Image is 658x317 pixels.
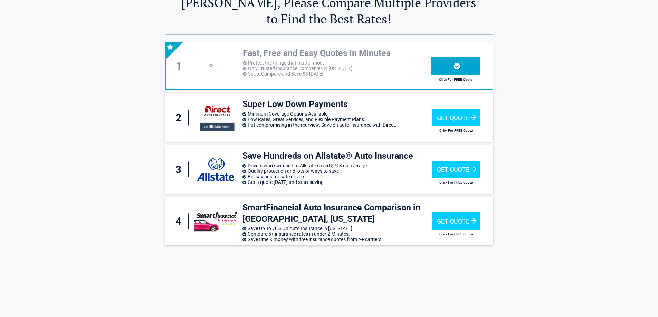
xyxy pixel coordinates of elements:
li: Drivers who switched to Allstate saved $713 on average [242,163,432,168]
h2: Click For FREE Quote [432,180,480,184]
li: Minimum Coverage Options Available. [242,111,432,117]
div: Get Quote [432,212,480,230]
h2: Click For FREE Quote [432,129,480,132]
li: Only Trusted Insurance Companies in [US_STATE] [243,66,431,71]
h3: Super Low Down Payments [242,99,432,110]
div: 4 [172,214,189,229]
h2: Click For FREE Quote [431,78,480,81]
div: Get Quote [432,161,480,178]
img: directauto's logo [194,100,239,135]
h3: SmartFinancial Auto Insurance Comparison in [GEOGRAPHIC_DATA], [US_STATE] [242,202,432,225]
li: Compare 5+ insurance rates in under 2 Minutes. [242,231,432,237]
li: Protect the things that matter most [243,60,431,66]
li: Big savings for safe drivers [242,174,432,179]
div: 3 [172,162,189,177]
img: allstate's logo [196,158,237,181]
h3: Fast, Free and Easy Quotes in Minutes [243,48,431,59]
li: Save time & money with free insurance quotes from A+ carriers. [242,237,432,242]
li: Quality protection and lots of ways to save [242,168,432,174]
div: 2 [172,110,189,126]
img: smartfinancial's logo [194,210,239,232]
h3: Save Hundreds on Allstate® Auto Insurance [242,150,432,162]
li: Low Rates, Great Services, and Flexible Payment Plans. [242,117,432,122]
li: Get a quote [DATE] and start saving [242,179,432,185]
div: Get Quote [432,109,480,126]
li: Put compromising in the rearview. Save on auto insurance with Direct. [242,122,432,128]
img: protect's logo [195,55,239,77]
div: 1 [173,58,189,74]
h2: Click For FREE Quote [432,232,480,236]
li: Save Up To 70% On Auto Insurance in [US_STATE]. [242,226,432,231]
li: Shop, Compare and Save $$ [DATE] [243,71,431,77]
